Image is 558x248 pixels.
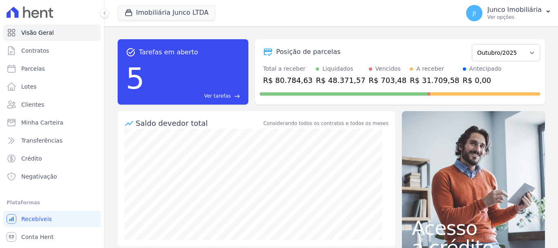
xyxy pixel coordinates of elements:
[469,65,502,73] div: Antecipado
[148,92,240,100] a: Ver tarefas east
[412,218,535,238] span: Acesso
[136,118,262,129] div: Saldo devedor total
[126,57,145,100] div: 5
[139,47,198,57] span: Tarefas em aberto
[3,60,101,77] a: Parcelas
[3,229,101,245] a: Conta Hent
[21,154,42,163] span: Crédito
[263,65,312,73] div: Total a receber
[316,75,365,86] div: R$ 48.371,57
[276,47,341,57] div: Posição de parcelas
[460,2,558,25] button: JI Junco Imobiliária Ver opções
[3,96,101,113] a: Clientes
[21,136,62,145] span: Transferências
[3,150,101,167] a: Crédito
[21,101,44,109] span: Clientes
[3,211,101,227] a: Recebíveis
[416,65,444,73] div: A receber
[126,47,136,57] span: task_alt
[21,65,45,73] span: Parcelas
[3,25,101,41] a: Visão Geral
[7,198,98,208] div: Plataformas
[463,75,502,86] div: R$ 0,00
[487,14,542,20] p: Ver opções
[118,5,215,20] button: Imobiliária Junco LTDA
[410,75,459,86] div: R$ 31.709,58
[21,215,52,223] span: Recebíveis
[375,65,401,73] div: Vencidos
[473,10,476,16] span: JI
[21,172,57,181] span: Negativação
[204,92,231,100] span: Ver tarefas
[3,114,101,131] a: Minha Carteira
[3,168,101,185] a: Negativação
[3,132,101,149] a: Transferências
[21,83,37,91] span: Lotes
[322,65,353,73] div: Liquidados
[3,78,101,95] a: Lotes
[369,75,407,86] div: R$ 703,48
[21,47,49,55] span: Contratos
[21,118,63,127] span: Minha Carteira
[21,233,54,241] span: Conta Hent
[234,93,240,99] span: east
[21,29,54,37] span: Visão Geral
[263,75,312,86] div: R$ 80.784,63
[263,120,388,127] div: Considerando todos os contratos e todos os meses
[487,6,542,14] p: Junco Imobiliária
[3,42,101,59] a: Contratos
